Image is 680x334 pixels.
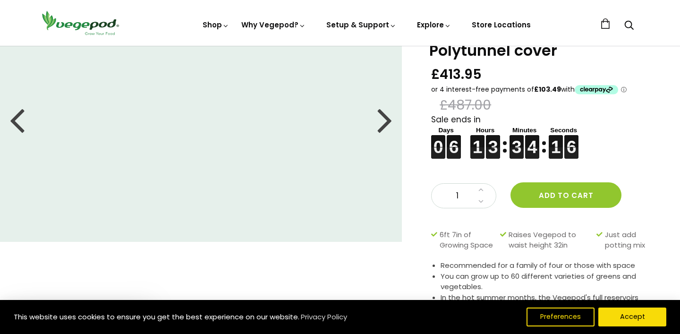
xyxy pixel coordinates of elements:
[203,20,229,30] a: Shop
[605,230,652,251] span: Just add potting mix
[510,182,621,208] button: Add to cart
[525,135,539,147] figure: 4
[431,114,656,159] div: Sale ends in
[441,292,656,314] li: In the hot summer months, the Vegepod's full reservoirs enable it to self-water for up to 3 weeks
[440,96,491,114] span: £487.00
[510,135,524,147] figure: 3
[440,230,495,251] span: 6ft 7in of Growing Space
[472,20,531,30] a: Store Locations
[326,20,396,30] a: Setup & Support
[299,308,348,325] a: Privacy Policy (opens in a new tab)
[624,21,634,31] a: Search
[431,66,482,83] span: £413.95
[241,20,306,30] a: Why Vegepod?
[549,135,563,147] figure: 1
[431,135,445,147] figure: 0
[441,190,473,202] span: 1
[476,184,486,196] a: Increase quantity by 1
[441,271,656,292] li: You can grow up to 60 different varieties of greens and vegetables.
[598,308,666,326] button: Accept
[447,135,461,147] figure: 6
[14,312,299,322] span: This website uses cookies to ensure you get the best experience on our website.
[486,135,500,147] figure: 3
[441,260,656,271] li: Recommended for a family of four or those with space
[527,308,595,326] button: Preferences
[429,13,656,58] h1: Large Vegepod with Canopy (Mesh), Stand and Polytunnel cover
[509,230,592,251] span: Raises Vegepod to waist height 32in
[476,196,486,208] a: Decrease quantity by 1
[38,9,123,36] img: Vegepod
[417,20,451,30] a: Explore
[564,135,578,147] figure: 6
[470,135,484,147] figure: 1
